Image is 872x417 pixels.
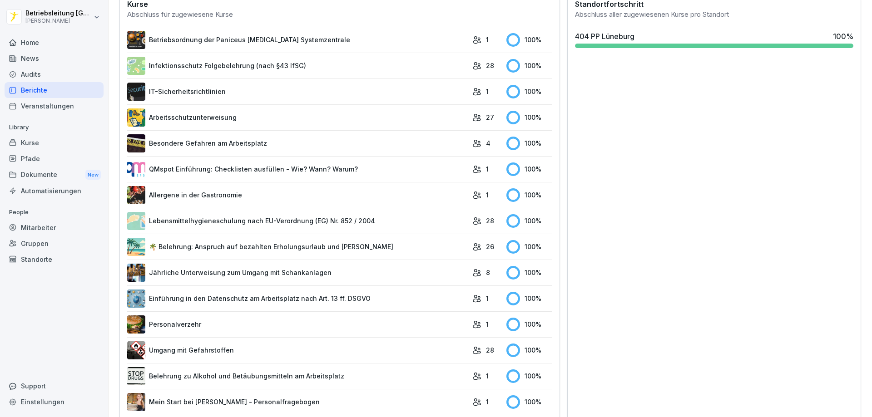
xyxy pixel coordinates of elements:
[486,397,489,407] p: 1
[5,98,104,114] a: Veranstaltungen
[127,315,145,334] img: zd24spwykzjjw3u1wcd2ptki.png
[506,137,552,150] div: 100 %
[127,289,468,308] a: Einführung in den Datenschutz am Arbeitsplatz nach Art. 13 ff. DSGVO
[486,319,489,329] p: 1
[127,10,552,20] div: Abschluss für zugewiesene Kurse
[127,264,468,282] a: Jährliche Unterweisung zum Umgang mit Schankanlagen
[127,108,468,127] a: Arbeitsschutzunterweisung
[127,31,145,49] img: erelp9ks1mghlbfzfpgfvnw0.png
[127,160,468,178] a: QMspot Einführung: Checklisten ausfüllen - Wie? Wann? Warum?
[127,264,145,282] img: etou62n52bjq4b8bjpe35whp.png
[127,57,145,75] img: tgff07aey9ahi6f4hltuk21p.png
[506,240,552,254] div: 100 %
[127,393,468,411] a: Mein Start bei [PERSON_NAME] - Personalfragebogen
[127,186,145,204] img: gsgognukgwbtoe3cnlsjjbmw.png
[127,367,145,385] img: chcy4n51endi7ma8fmhszelz.png
[506,266,552,280] div: 100 %
[486,242,494,251] p: 26
[127,31,468,49] a: Betriebsordnung der Paniceus [MEDICAL_DATA] Systemzentrale
[486,294,489,303] p: 1
[506,318,552,331] div: 100 %
[486,190,489,200] p: 1
[5,34,104,50] a: Home
[5,66,104,82] a: Audits
[127,134,468,152] a: Besondere Gefahren am Arbeitsplatz
[127,186,468,204] a: Allergene in der Gastronomie
[127,83,145,101] img: msj3dytn6rmugecro9tfk5p0.png
[25,18,92,24] p: [PERSON_NAME]
[5,235,104,251] a: Gruppen
[486,371,489,381] p: 1
[506,395,552,409] div: 100 %
[127,160,145,178] img: rsy9vu330m0sw5op77geq2rv.png
[506,214,552,228] div: 100 %
[486,268,490,277] p: 8
[5,50,104,66] a: News
[486,216,494,226] p: 28
[506,162,552,176] div: 100 %
[571,27,857,52] a: 404 PP Lüneburg100%
[486,138,490,148] p: 4
[486,61,494,70] p: 28
[486,164,489,174] p: 1
[127,393,145,411] img: aaay8cu0h1hwaqqp9269xjan.png
[5,205,104,220] p: People
[5,167,104,183] div: Dokumente
[127,341,468,359] a: Umgang mit Gefahrstoffen
[506,111,552,124] div: 100 %
[506,292,552,305] div: 100 %
[85,170,101,180] div: New
[5,251,104,267] a: Standorte
[127,238,468,256] a: 🌴 Belehrung: Anspruch auf bezahlten Erholungsurlaub und [PERSON_NAME]
[506,33,552,47] div: 100 %
[506,369,552,383] div: 100 %
[486,345,494,355] p: 28
[5,167,104,183] a: DokumenteNew
[833,31,853,42] div: 100 %
[506,59,552,73] div: 100 %
[127,108,145,127] img: bgsrfyvhdm6180ponve2jajk.png
[127,212,468,230] a: Lebensmittelhygieneschulung nach EU-Verordnung (EG) Nr. 852 / 2004
[127,289,145,308] img: x7xa5977llyo53hf30kzdyol.png
[127,57,468,75] a: Infektionsschutz Folgebelehrung (nach §43 IfSG)
[506,188,552,202] div: 100 %
[127,367,468,385] a: Belehrung zu Alkohol und Betäubungsmitteln am Arbeitsplatz
[127,83,468,101] a: IT-Sicherheitsrichtlinien
[127,212,145,230] img: gxsnf7ygjsfsmxd96jxi4ufn.png
[5,135,104,151] a: Kurse
[127,341,145,359] img: ro33qf0i8ndaw7nkfv0stvse.png
[5,120,104,135] p: Library
[127,315,468,334] a: Personalverzehr
[127,134,145,152] img: zq4t51x0wy87l3xh8s87q7rq.png
[5,394,104,410] a: Einstellungen
[506,85,552,98] div: 100 %
[5,183,104,199] a: Automatisierungen
[127,238,145,256] img: s9mc00x6ussfrb3lxoajtb4r.png
[5,220,104,235] a: Mitarbeiter
[25,10,92,17] p: Betriebsleitung [GEOGRAPHIC_DATA]
[5,378,104,394] div: Support
[575,31,634,42] div: 404 PP Lüneburg
[5,151,104,167] a: Pfade
[506,343,552,357] div: 100 %
[486,87,489,96] p: 1
[486,113,494,122] p: 27
[486,35,489,44] p: 1
[575,10,853,20] div: Abschluss aller zugewiesenen Kurse pro Standort
[5,82,104,98] a: Berichte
